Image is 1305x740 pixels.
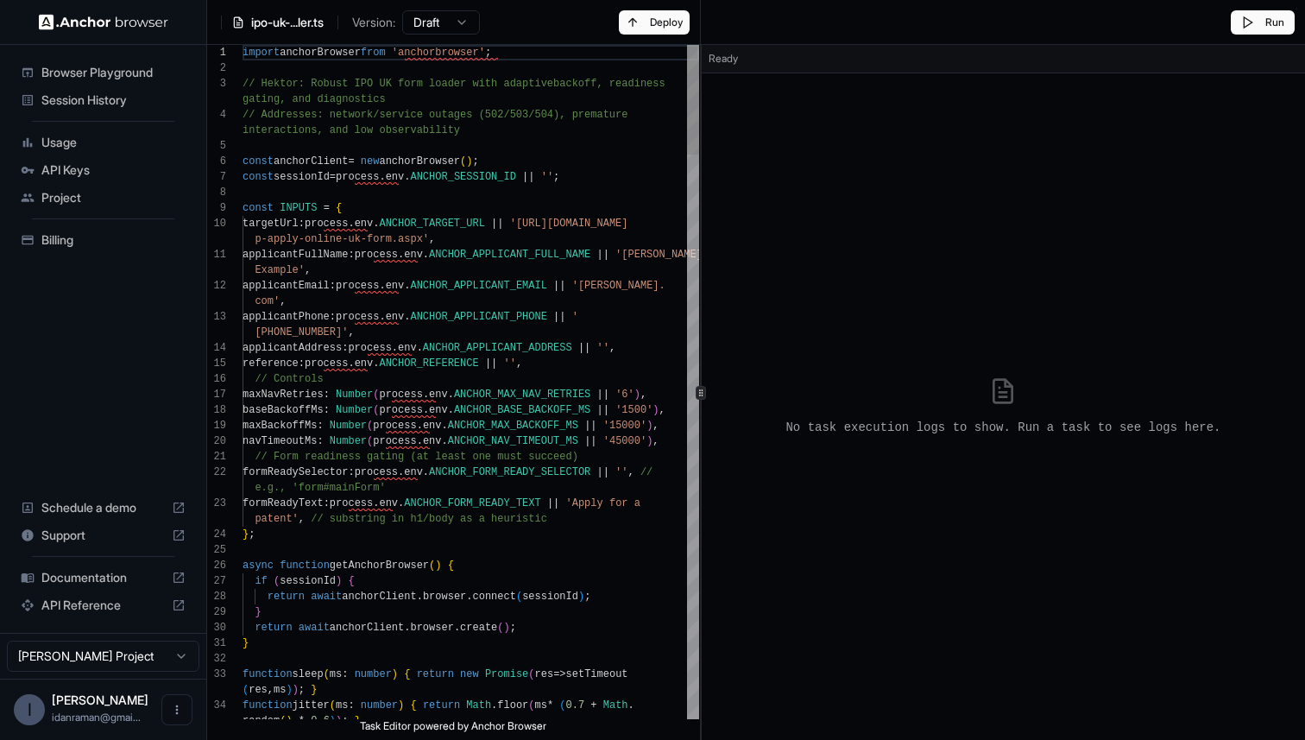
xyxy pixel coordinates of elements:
[584,591,590,603] span: ;
[373,357,379,370] span: .
[299,513,305,525] span: ,
[348,326,354,338] span: ,
[379,497,398,509] span: env
[503,357,515,370] span: ''
[522,171,534,183] span: ||
[207,138,226,154] div: 5
[460,155,466,168] span: (
[355,218,374,230] span: env
[336,389,373,401] span: Number
[466,155,472,168] span: )
[324,404,330,416] span: :
[785,419,1220,436] p: No task execution logs to show. Run a task to see logs here.
[448,435,578,447] span: ANCHOR_NAV_TIMEOUT_MS
[41,189,186,206] span: Project
[386,311,405,323] span: env
[348,218,354,230] span: .
[207,107,226,123] div: 4
[324,202,330,214] span: =
[207,356,226,371] div: 15
[330,497,373,509] span: process
[255,233,429,245] span: p-apply-online-uk-form.aspx'
[243,124,460,136] span: interactions, and low observability
[330,668,342,680] span: ms
[348,249,354,261] span: :
[243,78,553,90] span: // Hektor: Robust IPO UK form loader with adaptive
[255,606,261,618] span: }
[652,420,659,432] span: ,
[410,622,453,634] span: browser
[652,404,659,416] span: )
[423,435,442,447] span: env
[553,109,627,121] span: ), premature
[355,357,374,370] span: env
[249,684,268,696] span: res
[243,342,342,354] span: applicantAddress
[255,264,305,276] span: Example'
[404,249,423,261] span: env
[243,47,280,59] span: import
[352,14,395,31] span: Version:
[243,249,348,261] span: applicantFullName
[286,684,292,696] span: )
[367,435,373,447] span: (
[274,155,348,168] span: anchorClient
[572,311,578,323] span: '
[324,497,330,509] span: :
[417,591,423,603] span: .
[330,311,336,323] span: :
[243,560,274,572] span: async
[14,59,192,86] div: Browser Playground
[324,668,330,680] span: (
[243,435,317,447] span: navTimeoutMs
[41,92,186,109] span: Session History
[1231,10,1295,35] button: Run
[207,589,226,604] div: 28
[379,357,478,370] span: ANCHOR_REFERENCE
[336,280,379,292] span: process
[207,185,226,200] div: 8
[280,575,336,587] span: sessionId
[207,200,226,216] div: 9
[355,466,398,478] span: process
[553,668,565,680] span: =>
[373,497,379,509] span: .
[652,435,659,447] span: ,
[305,218,348,230] span: process
[243,668,293,680] span: function
[207,527,226,542] div: 24
[410,280,546,292] span: ANCHOR_APPLICANT_EMAIL
[485,47,491,59] span: ;
[460,668,479,680] span: new
[207,433,226,449] div: 20
[207,651,226,667] div: 32
[207,558,226,573] div: 26
[355,668,392,680] span: number
[243,109,553,121] span: // Addresses: network/service outages (502/503/504
[311,513,547,525] span: // substring in h1/body as a heuristic
[14,184,192,212] div: Project
[249,528,255,541] span: ;
[348,155,354,168] span: =
[597,404,609,416] span: ||
[553,311,565,323] span: ||
[280,47,361,59] span: anchorBrowser
[293,668,324,680] span: sleep
[207,387,226,402] div: 17
[255,295,280,307] span: com'
[207,76,226,92] div: 3
[243,466,348,478] span: formReadySelector
[336,202,342,214] span: {
[429,389,448,401] span: env
[243,218,299,230] span: targetUrl
[646,420,652,432] span: )
[207,465,226,480] div: 22
[274,171,330,183] span: sessionId
[528,668,534,680] span: (
[646,435,652,447] span: )
[373,435,416,447] span: process
[454,622,460,634] span: .
[597,342,609,354] span: ''
[597,466,609,478] span: ||
[373,420,416,432] span: process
